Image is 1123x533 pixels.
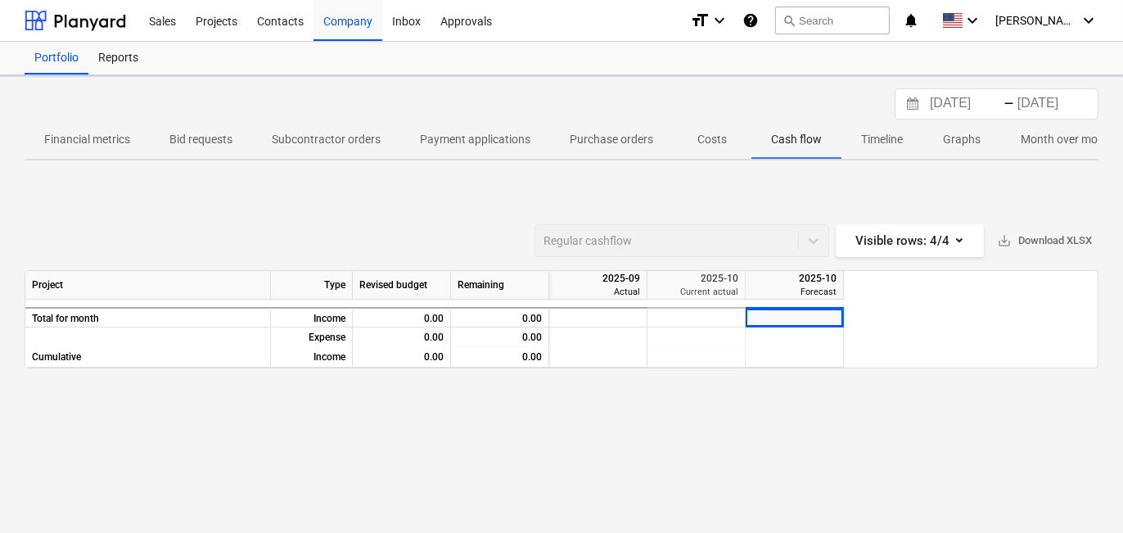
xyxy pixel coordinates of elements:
p: Cash flow [771,131,822,148]
a: Portfolio [25,42,88,75]
p: Payment applications [420,131,530,148]
div: Expense [271,327,353,348]
p: Month over month [1021,131,1115,148]
div: Total for month [25,307,271,327]
div: Forecast [752,286,837,298]
p: Graphs [942,131,981,148]
button: Interact with the calendar and add the check-in date for your trip. [899,95,927,114]
p: Timeline [861,131,903,148]
i: keyboard_arrow_down [710,11,729,30]
p: Subcontractor orders [272,131,381,148]
div: Project [25,271,271,300]
span: search [782,14,796,27]
div: 0.00 [451,307,549,327]
div: 0.00 [451,347,549,368]
div: 2025-09 [556,271,640,286]
i: keyboard_arrow_down [1079,11,1098,30]
button: Download XLSX [990,224,1098,257]
div: 0.00 [353,327,451,348]
a: Reports [88,42,148,75]
div: Income [271,347,353,368]
div: Current actual [654,286,738,298]
iframe: Chat Widget [1041,454,1123,533]
input: Start Date [927,93,1010,115]
div: 2025-10 [654,271,738,286]
div: Remaining [451,271,549,300]
button: Visible rows:4/4 [836,224,984,257]
button: Search [775,7,890,34]
div: Cumulative [25,347,271,368]
div: Visible rows : 4/4 [855,230,964,251]
p: Purchase orders [570,131,653,148]
div: Income [271,307,353,327]
div: 0.00 [353,347,451,368]
div: 0.00 [451,327,549,348]
span: save_alt [997,233,1012,248]
p: Costs [692,131,732,148]
div: Actual [556,286,640,298]
input: End Date [1014,93,1098,115]
div: 0.00 [353,307,451,327]
p: Financial metrics [44,131,130,148]
i: keyboard_arrow_down [963,11,982,30]
div: - [1003,99,1014,109]
p: Bid requests [169,131,232,148]
i: format_size [690,11,710,30]
span: [PERSON_NAME] [995,14,1077,27]
span: Download XLSX [997,232,1092,251]
i: notifications [903,11,919,30]
i: Knowledge base [742,11,759,30]
div: Type [271,271,353,300]
div: Revised budget [353,271,451,300]
div: 2025-10 [752,271,837,286]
